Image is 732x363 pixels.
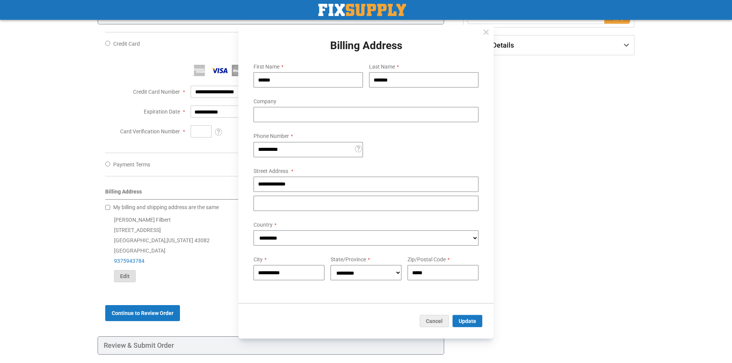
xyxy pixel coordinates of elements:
div: Review & Submit Order [98,336,444,355]
h1: Billing Address [247,40,485,51]
span: Payment Terms [113,162,150,168]
span: Phone Number [254,133,289,139]
div: [PERSON_NAME] Filbert [STREET_ADDRESS] [GEOGRAPHIC_DATA] , 43082 [GEOGRAPHIC_DATA] [105,215,437,282]
span: Country [254,221,273,227]
img: Visa [211,65,229,76]
span: Cancel [426,318,443,324]
span: City [254,256,263,262]
img: MasterCard [232,65,249,76]
a: 9375943784 [114,258,144,264]
span: Continue to Review Order [112,310,173,316]
img: Fix Industrial Supply [318,4,406,16]
a: store logo [318,4,406,16]
span: Zip/Postal Code [408,256,446,262]
span: [US_STATE] [167,237,193,243]
span: Card Verification Number [120,128,180,134]
span: Credit Card Number [133,89,180,95]
button: Edit [114,270,136,282]
span: Credit Card [113,41,140,47]
div: Billing Address [105,188,437,200]
span: Company [254,98,276,104]
span: Update [459,318,476,324]
span: Last Name [369,64,395,70]
button: Continue to Review Order [105,305,180,321]
span: State/Province [331,256,366,262]
button: Cancel [420,315,449,327]
span: Street Address [254,168,288,174]
span: My billing and shipping address are the same [113,204,219,210]
span: First Name [254,64,279,70]
span: Edit [120,273,130,279]
button: Update [453,315,482,327]
img: American Express [191,65,208,76]
span: Expiration Date [144,109,180,115]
